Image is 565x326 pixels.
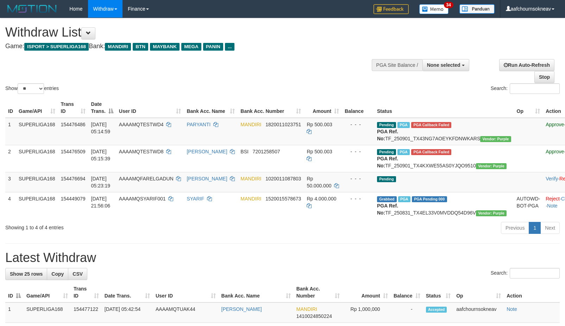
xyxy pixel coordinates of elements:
[184,98,238,118] th: Bank Acc. Name: activate to sort column ascending
[133,43,148,51] span: BTN
[514,98,543,118] th: Op: activate to sort column ascending
[499,59,554,71] a: Run Auto-Refresh
[345,121,371,128] div: - - -
[507,306,517,312] a: Note
[419,4,449,14] img: Button%20Memo.svg
[374,98,514,118] th: Status
[377,203,398,216] b: PGA Ref. No:
[61,196,86,202] span: 154449079
[307,149,332,154] span: Rp 500.003
[102,302,153,323] td: [DATE] 05:42:54
[377,156,398,168] b: PGA Ref. No:
[5,192,16,219] td: 4
[422,59,469,71] button: None selected
[187,176,227,181] a: [PERSON_NAME]
[91,196,111,209] span: [DATE] 21:56:06
[51,271,64,277] span: Copy
[16,192,58,219] td: SUPERLIGA168
[18,83,44,94] select: Showentries
[453,282,504,302] th: Op: activate to sort column ascending
[187,149,227,154] a: [PERSON_NAME]
[91,122,111,134] span: [DATE] 05:14:59
[476,210,507,216] span: Vendor URL: https://trx4.1velocity.biz
[491,268,560,279] label: Search:
[5,4,59,14] img: MOTION_logo.png
[377,149,396,155] span: Pending
[374,192,514,219] td: TF_250831_TX4EL33V0MVDDQ54D96V
[373,4,409,14] img: Feedback.jpg
[73,271,83,277] span: CSV
[391,282,423,302] th: Balance: activate to sort column ascending
[377,129,398,141] b: PGA Ref. No:
[5,268,47,280] a: Show 25 rows
[514,192,543,219] td: AUTOWD-BOT-PGA
[294,282,343,302] th: Bank Acc. Number: activate to sort column ascending
[181,43,201,51] span: MEGA
[5,83,59,94] label: Show entries
[153,302,219,323] td: AAAAMQTUAK44
[345,148,371,155] div: - - -
[119,122,164,127] span: AAAAMQTESTWD4
[5,221,230,231] div: Showing 1 to 4 of 4 entries
[119,176,174,181] span: AAAAMQFARELGADUN
[5,172,16,192] td: 3
[61,149,86,154] span: 154476509
[491,83,560,94] label: Search:
[119,149,164,154] span: AAAAMQTESTWD8
[71,302,102,323] td: 154477122
[219,282,294,302] th: Bank Acc. Name: activate to sort column ascending
[68,268,87,280] a: CSV
[374,118,514,145] td: TF_250901_TX43NG7AOEYKFDNWKARS
[88,98,116,118] th: Date Trans.: activate to sort column descending
[510,268,560,279] input: Search:
[240,196,261,202] span: MANDIRI
[343,302,390,323] td: Rp 1,000,000
[240,149,249,154] span: BSI
[476,163,507,169] span: Vendor URL: https://trx4.1velocity.biz
[307,122,332,127] span: Rp 500.003
[119,196,166,202] span: AAAAMQSYARIF001
[203,43,223,51] span: PANIN
[546,149,564,154] a: Approve
[5,302,24,323] td: 1
[265,122,301,127] span: Copy 1820011023751 to clipboard
[343,282,390,302] th: Amount: activate to sort column ascending
[453,302,504,323] td: aafchournsokneav
[397,149,410,155] span: Marked by aafmaleo
[116,98,184,118] th: User ID: activate to sort column ascending
[16,98,58,118] th: Game/API: activate to sort column ascending
[345,195,371,202] div: - - -
[5,25,370,39] h1: Withdraw List
[411,149,451,155] span: PGA Error
[377,176,396,182] span: Pending
[546,196,560,202] a: Reject
[10,271,43,277] span: Show 25 rows
[398,196,410,202] span: Marked by aafchoeunmanni
[374,145,514,172] td: TF_250901_TX4KXWE55AS0YJQO9510
[58,98,88,118] th: Trans ID: activate to sort column ascending
[377,122,396,128] span: Pending
[427,62,460,68] span: None selected
[307,196,336,202] span: Rp 4.000.000
[16,118,58,145] td: SUPERLIGA168
[238,98,304,118] th: Bank Acc. Number: activate to sort column ascending
[16,145,58,172] td: SUPERLIGA168
[412,196,447,202] span: PGA Pending
[24,282,71,302] th: Game/API: activate to sort column ascending
[24,302,71,323] td: SUPERLIGA168
[377,196,397,202] span: Grabbed
[304,98,342,118] th: Amount: activate to sort column ascending
[153,282,219,302] th: User ID: activate to sort column ascending
[16,172,58,192] td: SUPERLIGA168
[61,176,86,181] span: 154476694
[102,282,153,302] th: Date Trans.: activate to sort column ascending
[423,282,454,302] th: Status: activate to sort column ascending
[444,2,453,8] span: 34
[540,222,560,234] a: Next
[61,122,86,127] span: 154476486
[504,282,560,302] th: Action
[47,268,68,280] a: Copy
[5,282,24,302] th: ID: activate to sort column descending
[534,71,554,83] a: Stop
[187,196,204,202] a: SYARIF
